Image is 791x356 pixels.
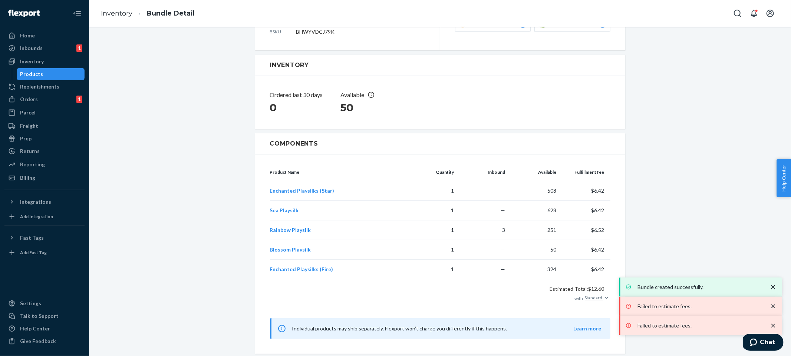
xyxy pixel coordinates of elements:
button: Learn more [574,325,602,332]
a: Returns [4,145,85,157]
span: Individual products may ship separately. Flexport won’t charge you differently if this happens. [292,325,507,332]
button: Talk to Support [4,310,85,322]
button: Open Search Box [730,6,745,21]
span: with [575,296,583,301]
p: bsku [270,29,281,35]
a: Sea Playsilk [270,207,299,213]
span: BHWYVDCJ79K [296,29,335,35]
h3: Components [270,139,610,148]
span: — [501,207,505,213]
a: Reporting [4,159,85,170]
a: Enchanted Playsilks (Fire) [270,266,333,272]
button: Open notifications [746,6,761,21]
div: Reporting [20,161,45,168]
svg: close toast [769,283,777,291]
a: Add Integration [4,211,85,223]
a: Add Fast Tag [4,247,85,259]
h3: Inventory [270,61,610,70]
div: Add Integration [20,213,53,220]
th: Quantity [406,163,457,181]
td: 1 [406,240,457,260]
div: Inbounds [20,44,43,52]
div: Orders [20,96,38,103]
a: Prep [4,133,85,144]
div: Give Feedback [20,337,56,345]
a: Inbounds1 [4,42,85,54]
button: Give Feedback [4,335,85,347]
div: Fast Tags [20,234,44,242]
svg: close toast [769,303,777,310]
button: Open account menu [763,6,778,21]
span: Ordered last 30 days [270,91,323,98]
div: 1 [76,96,82,103]
a: Billing [4,172,85,184]
span: — [501,187,505,194]
div: Home [20,32,35,39]
a: Help Center [4,323,85,335]
ol: breadcrumbs [95,3,201,24]
button: Close Navigation [70,6,85,21]
a: Freight [4,120,85,132]
a: Home [4,30,85,41]
th: Fulfillment fee [559,163,610,181]
a: Bundle Detail [146,9,195,17]
td: 251 [508,220,559,240]
div: Parcel [20,109,36,116]
td: 50 [508,240,559,260]
div: Freight [20,122,38,130]
div: Standard [585,295,603,301]
span: Available [341,91,365,98]
td: 1 [406,260,457,279]
iframe: Opens a widget where you can chat to one of our agents [743,334,784,352]
span: Enchanted Playsilks (Star) [270,187,334,194]
button: Integrations [4,196,85,208]
span: — [501,246,505,253]
svg: close toast [769,322,777,329]
td: 324 [508,260,559,279]
th: Product Name [270,163,406,181]
div: Settings [20,300,41,307]
div: Inventory [20,58,44,65]
div: Add Fast Tag [20,249,47,256]
span: — [501,266,505,272]
div: Products [20,70,43,78]
a: Inventory [4,56,85,67]
div: Help Center [20,325,50,332]
p: Bundle created successfully. [637,283,762,291]
td: $6.52 [559,220,610,240]
div: Replenishments [20,83,59,90]
td: $6.42 [559,240,610,260]
a: Settings [4,297,85,309]
div: Estimated Total: $12.60 [550,285,610,293]
div: Returns [20,147,40,155]
button: Help Center [777,159,791,197]
td: 508 [508,181,559,201]
td: 1 [406,220,457,240]
div: Billing [20,174,35,182]
span: 0 [270,101,277,114]
td: 1 [406,181,457,201]
div: Prep [20,135,32,142]
a: Rainbow Playsilk [270,227,311,233]
div: 1 [76,44,82,52]
p: Failed to estimate fees. [637,303,762,310]
td: 1 [406,201,457,220]
td: 628 [508,201,559,220]
div: Integrations [20,198,51,206]
p: Failed to estimate fees. [637,322,762,329]
span: Blossom Playsilk [270,246,311,253]
a: Orders1 [4,93,85,105]
th: Inbound [457,163,508,181]
a: Inventory [101,9,132,17]
button: Fast Tags [4,232,85,244]
span: 50 [341,101,354,114]
td: 3 [457,220,508,240]
div: Talk to Support [20,312,59,320]
td: $6.42 [559,201,610,220]
td: $6.42 [559,260,610,279]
